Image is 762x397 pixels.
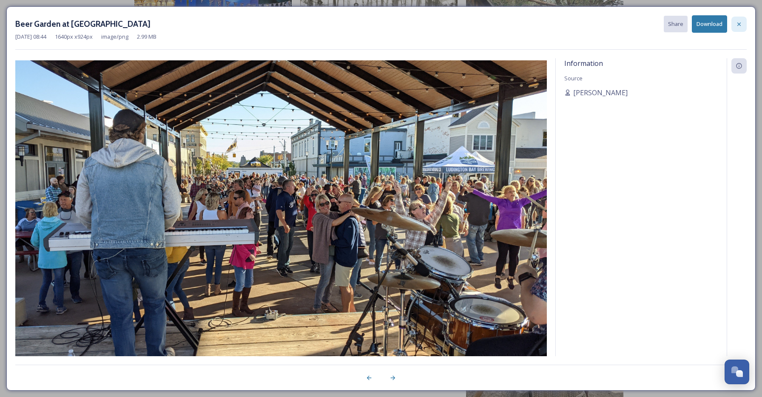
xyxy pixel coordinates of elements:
[15,18,151,30] h3: Beer Garden at [GEOGRAPHIC_DATA]
[573,88,628,98] span: [PERSON_NAME]
[15,60,547,360] img: DDA%20Newsletter%20photos%20%283%29.png
[725,360,749,384] button: Open Chat
[55,33,93,41] span: 1640 px x 924 px
[692,15,727,33] button: Download
[564,59,603,68] span: Information
[664,16,688,32] button: Share
[137,33,156,41] span: 2.99 MB
[101,33,128,41] span: image/png
[15,33,46,41] span: [DATE] 08:44
[564,74,583,82] span: Source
